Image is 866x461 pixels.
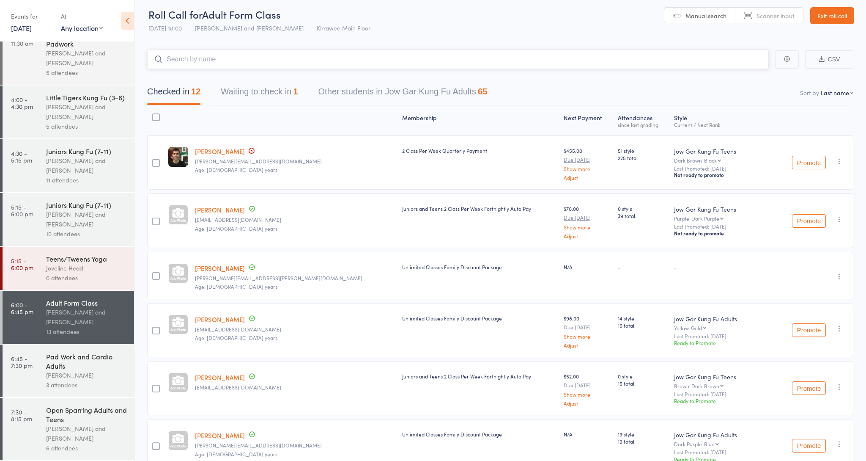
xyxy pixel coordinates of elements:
a: Adjust [564,342,611,348]
div: 0 attendees [46,273,127,283]
div: Unlimited Classes Family Discount Package [402,315,557,322]
div: Little Tigers Kung Fu (3-6) [46,93,127,102]
a: [PERSON_NAME] [195,431,245,440]
div: Dark Purple [674,441,773,447]
span: 39 total [618,212,667,219]
div: Gold [691,325,702,331]
label: Sort by [800,88,819,97]
div: Next Payment [560,109,614,132]
div: Juniors and Teens 2 Class Per Week Fortnightly Auto Pay [402,205,557,212]
a: 7:30 -8:15 pmOpen Sparring Adults and Teens[PERSON_NAME] and [PERSON_NAME]6 attendees [3,398,134,460]
small: sgd71@optusnet.com.au [195,217,395,223]
a: [PERSON_NAME] [195,373,245,382]
a: 6:45 -7:30 pmPad Work and Cardio Adults[PERSON_NAME]3 attendees [3,345,134,397]
div: Jow Gar Kung Fu Adults [674,431,773,439]
small: Last Promoted: [DATE] [674,449,773,455]
time: 6:00 - 6:45 pm [11,301,33,315]
div: At [61,9,103,23]
div: Black [704,157,717,163]
div: N/A [564,431,611,438]
span: 14 style [618,315,667,322]
button: Checked in12 [147,83,200,105]
small: Last Promoted: [DATE] [674,391,773,397]
small: caleoninteriors@gmail.com [195,384,395,390]
div: Not ready to promote [674,230,773,237]
div: $70.00 [564,205,611,238]
div: [PERSON_NAME] and [PERSON_NAME] [46,424,127,443]
div: Juniors and Teens 2 Class Per Week Fortnightly Auto Pay [402,373,557,380]
div: [PERSON_NAME] and [PERSON_NAME] [46,210,127,229]
button: Promote [792,323,826,337]
div: Unlimited Classes Family Discount Package [402,431,557,438]
a: Adjust [564,175,611,180]
time: 5:15 - 6:00 pm [11,257,33,271]
div: 65 [478,87,487,96]
div: Dark Purple [691,215,719,221]
div: 2 Class Per Week Quarterly Payment [402,147,557,154]
div: $52.00 [564,373,611,406]
time: 4:00 - 4:30 pm [11,96,33,110]
div: $455.00 [564,147,611,180]
div: Ready to Promote [674,339,773,346]
span: 0 style [618,205,667,212]
a: 10:30 -11:30 amAdults Kung Fu and Padwork[PERSON_NAME] and [PERSON_NAME]5 attendees [3,22,134,85]
div: Current / Next Rank [674,122,773,127]
div: Juniors Kung Fu (7-11) [46,200,127,210]
a: Show more [564,392,611,397]
small: Last Promoted: [DATE] [674,224,773,229]
span: Adult Form Class [202,7,281,21]
a: [PERSON_NAME] [195,315,245,324]
span: Kirrawee Main Floor [317,24,370,32]
span: 0 style [618,373,667,380]
div: Jow Gar Kung Fu Adults [674,315,773,323]
time: 7:30 - 8:15 pm [11,409,32,422]
span: 16 total [618,322,667,329]
small: Due [DATE] [564,324,611,330]
div: Ready to Promote [674,397,773,404]
a: [PERSON_NAME] [195,205,245,214]
button: CSV [805,50,853,69]
a: Show more [564,334,611,339]
button: Other students in Jow Gar Kung Fu Adults65 [318,83,488,105]
a: [PERSON_NAME] [195,147,245,156]
div: Jow Gar Kung Fu Teens [674,373,773,381]
div: Membership [399,109,560,132]
time: 4:30 - 5:15 pm [11,150,32,163]
div: 12 [191,87,200,96]
a: 5:15 -6:00 pmJuniors Kung Fu (7-11)[PERSON_NAME] and [PERSON_NAME]10 attendees [3,193,134,246]
div: - [674,263,773,271]
div: 1 [293,87,298,96]
span: Roll Call for [148,7,202,21]
button: Waiting to check in1 [221,83,298,105]
div: 13 attendees [46,327,127,337]
time: 5:15 - 6:00 pm [11,204,33,217]
a: 4:30 -5:15 pmJuniors Kung Fu (7-11)[PERSON_NAME] and [PERSON_NAME]11 attendees [3,139,134,192]
a: [PERSON_NAME] [195,264,245,273]
div: 3 attendees [46,380,127,390]
span: [PERSON_NAME] and [PERSON_NAME] [195,24,304,32]
div: Not ready to promote [674,171,773,178]
div: since last grading [618,122,667,127]
div: Last name [821,88,849,97]
a: 5:15 -6:00 pmTeens/Tweens YogaJoveline Head0 attendees [3,247,134,290]
div: Blue [704,441,715,447]
div: 10 attendees [46,229,127,239]
div: Style [671,109,776,132]
span: Age: [DEMOGRAPHIC_DATA] years [195,225,277,232]
div: Dark Brown [674,157,773,163]
small: Due [DATE] [564,382,611,388]
small: alyssajaneknight@gmail.com [195,326,395,332]
a: Adjust [564,233,611,239]
div: Events for [11,9,52,23]
div: 6 attendees [46,443,127,453]
div: Pad Work and Cardio Adults [46,352,127,370]
span: [DATE] 18:00 [148,24,182,32]
div: [PERSON_NAME] and [PERSON_NAME] [46,102,127,121]
div: Yellow [674,325,773,331]
div: Jow Gar Kung Fu Teens [674,147,773,155]
div: Teens/Tweens Yoga [46,254,127,263]
div: [PERSON_NAME] and [PERSON_NAME] [46,307,127,327]
small: maria@graphe.com.au [195,158,395,164]
a: [DATE] [11,23,32,33]
div: N/A [564,263,611,271]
